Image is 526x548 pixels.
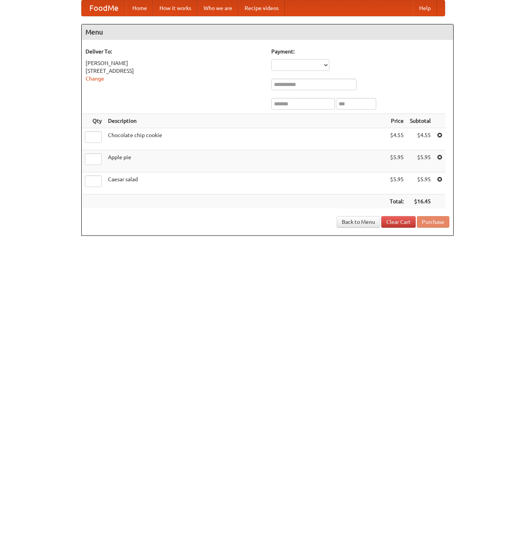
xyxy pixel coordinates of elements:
[105,150,387,172] td: Apple pie
[86,67,264,75] div: [STREET_ADDRESS]
[417,216,449,228] button: Purchase
[82,24,453,40] h4: Menu
[197,0,238,16] a: Who we are
[387,194,407,209] th: Total:
[381,216,416,228] a: Clear Cart
[105,114,387,128] th: Description
[407,194,434,209] th: $16.45
[407,150,434,172] td: $5.95
[387,128,407,150] td: $4.55
[153,0,197,16] a: How it works
[387,114,407,128] th: Price
[387,172,407,194] td: $5.95
[105,172,387,194] td: Caesar salad
[271,48,449,55] h5: Payment:
[413,0,437,16] a: Help
[387,150,407,172] td: $5.95
[407,128,434,150] td: $4.55
[86,59,264,67] div: [PERSON_NAME]
[86,48,264,55] h5: Deliver To:
[407,114,434,128] th: Subtotal
[82,114,105,128] th: Qty
[126,0,153,16] a: Home
[238,0,285,16] a: Recipe videos
[407,172,434,194] td: $5.95
[337,216,380,228] a: Back to Menu
[86,76,104,82] a: Change
[82,0,126,16] a: FoodMe
[105,128,387,150] td: Chocolate chip cookie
